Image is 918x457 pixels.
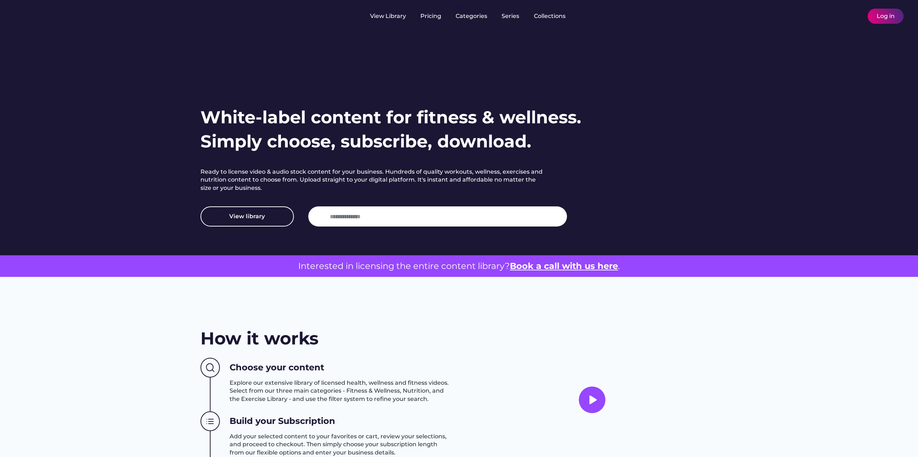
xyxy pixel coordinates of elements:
h3: Explore our extensive library of licensed health, wellness and fitness videos. Select from our th... [230,379,452,403]
img: yH5BAEAAAAALAAAAAABAAEAAAIBRAA7 [83,12,91,20]
div: Collections [534,12,566,20]
div: Log in [877,12,895,20]
a: Book a call with us here [510,261,618,271]
img: yH5BAEAAAAALAAAAAABAAEAAAIBRAA7 [315,212,324,221]
div: Categories [456,12,487,20]
div: View Library [370,12,406,20]
h3: Choose your content [230,361,324,374]
h2: Ready to license video & audio stock content for your business. Hundreds of quality workouts, wel... [200,168,545,192]
img: Group%201000002438.svg [200,411,220,431]
h3: Build your Subscription [230,415,335,427]
img: Group%201000002437%20%282%29.svg [200,358,220,378]
button: View library [200,206,294,227]
h1: White-label content for fitness & wellness. Simply choose, subscribe, download. [200,105,581,154]
img: yH5BAEAAAAALAAAAAABAAEAAAIBRAA7 [14,8,71,23]
div: Pricing [420,12,441,20]
h3: Add your selected content to your favorites or cart, review your selections, and proceed to check... [230,433,452,457]
img: yH5BAEAAAAALAAAAAABAAEAAAIBRAA7 [852,12,861,20]
img: yH5BAEAAAAALAAAAAABAAEAAAIBRAA7 [840,12,848,20]
h2: How it works [200,326,318,351]
div: Series [502,12,520,20]
div: fvck [456,4,465,11]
